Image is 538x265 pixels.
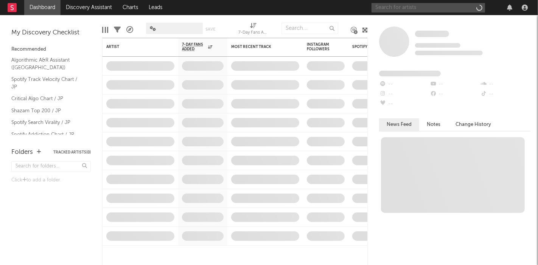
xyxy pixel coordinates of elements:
[11,56,83,71] a: Algorithmic A&R Assistant ([GEOGRAPHIC_DATA])
[11,95,83,103] a: Critical Algo Chart / JP
[379,79,429,89] div: --
[11,45,91,54] div: Recommended
[205,27,215,31] button: Save
[480,89,530,99] div: --
[238,19,269,41] div: 7-Day Fans Added (7-Day Fans Added)
[11,107,83,115] a: Shazam Top 200 / JP
[281,23,338,34] input: Search...
[11,130,83,139] a: Spotify Addiction Chart / JP
[379,71,441,76] span: Fans Added by Platform
[429,89,480,99] div: --
[182,42,206,51] span: 7-Day Fans Added
[415,43,460,48] span: Tracking Since: [DATE]
[11,28,91,37] div: My Discovery Checklist
[307,42,333,51] div: Instagram Followers
[106,45,163,49] div: Artist
[419,118,448,131] button: Notes
[415,51,483,55] span: 0 fans last week
[53,150,91,154] button: Tracked Artists(0)
[11,176,91,185] div: Click to add a folder.
[102,19,108,41] div: Edit Columns
[11,118,83,127] a: Spotify Search Virality / JP
[448,118,499,131] button: Change History
[379,118,419,131] button: News Feed
[11,161,91,172] input: Search for folders...
[126,19,133,41] div: A&R Pipeline
[372,3,485,12] input: Search for artists
[379,89,429,99] div: --
[415,30,449,38] a: Some Artist
[415,31,449,37] span: Some Artist
[231,45,288,49] div: Most Recent Track
[352,45,409,49] div: Spotify Monthly Listeners
[114,19,121,41] div: Filters
[11,75,83,91] a: Spotify Track Velocity Chart / JP
[480,79,530,89] div: --
[429,79,480,89] div: --
[238,28,269,37] div: 7-Day Fans Added (7-Day Fans Added)
[379,99,429,109] div: --
[11,148,33,157] div: Folders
